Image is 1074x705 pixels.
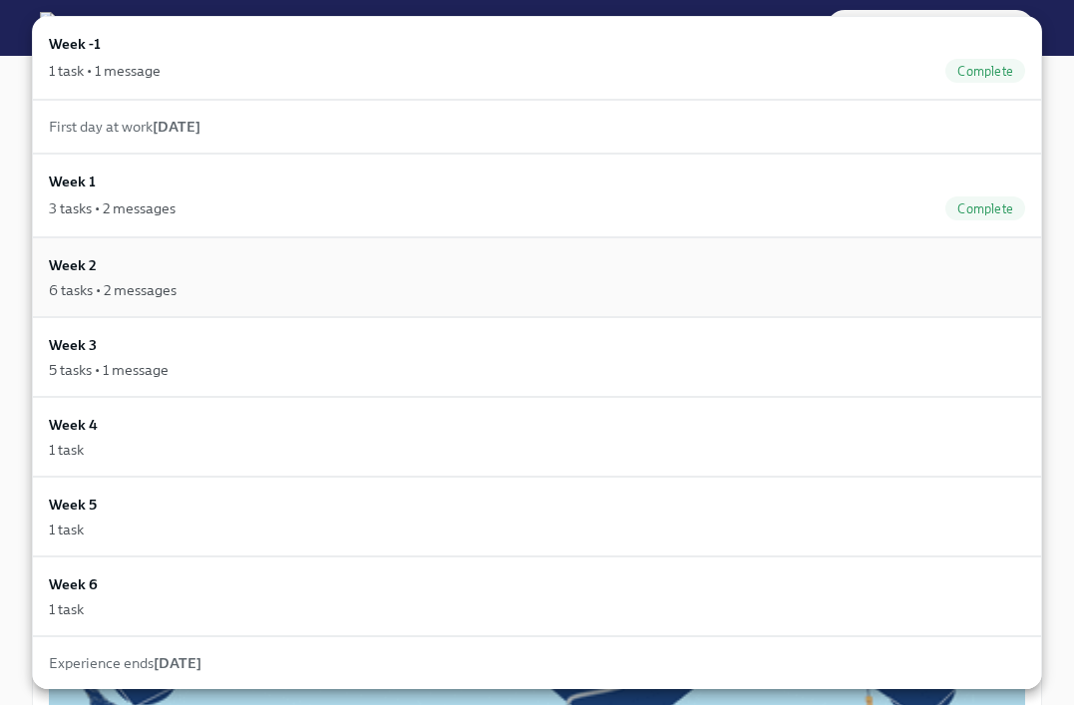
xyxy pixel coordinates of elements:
a: Week 41 task [32,397,1042,477]
h6: Week 3 [49,334,97,356]
a: Week 26 tasks • 2 messages [32,237,1042,317]
div: 6 tasks • 2 messages [49,280,177,300]
a: Week 51 task [32,477,1042,556]
div: 1 task [49,440,84,460]
a: Week 35 tasks • 1 message [32,317,1042,397]
strong: [DATE] [153,118,200,136]
div: 5 tasks • 1 message [49,360,169,380]
a: Week 13 tasks • 2 messagesComplete [32,154,1042,237]
div: 3 tasks • 2 messages [49,198,176,218]
span: First day at work [49,118,200,136]
span: Complete [945,201,1025,216]
div: 1 task • 1 message [49,61,161,81]
a: Week 61 task [32,556,1042,636]
h6: Week 6 [49,573,98,595]
h6: Week -1 [49,33,101,55]
h6: Week 1 [49,171,96,192]
h6: Week 4 [49,414,98,436]
strong: [DATE] [154,654,201,672]
div: 1 task [49,599,84,619]
span: Complete [945,64,1025,79]
span: Experience ends [49,654,201,672]
h6: Week 5 [49,494,97,516]
div: 1 task [49,520,84,539]
h6: Week 2 [49,254,97,276]
a: Week -11 task • 1 messageComplete [32,16,1042,100]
